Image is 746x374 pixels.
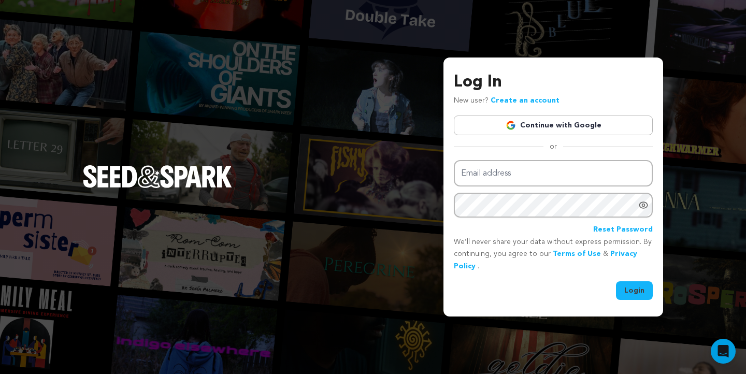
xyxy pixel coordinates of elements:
[616,281,653,300] button: Login
[638,200,649,210] a: Show password as plain text. Warning: this will display your password on the screen.
[553,250,601,257] a: Terms of Use
[593,224,653,236] a: Reset Password
[83,165,232,209] a: Seed&Spark Homepage
[454,116,653,135] a: Continue with Google
[454,236,653,273] p: We’ll never share your data without express permission. By continuing, you agree to our & .
[491,97,559,104] a: Create an account
[83,165,232,188] img: Seed&Spark Logo
[454,70,653,95] h3: Log In
[454,95,559,107] p: New user?
[543,141,563,152] span: or
[711,339,736,364] div: Open Intercom Messenger
[454,160,653,186] input: Email address
[506,120,516,131] img: Google logo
